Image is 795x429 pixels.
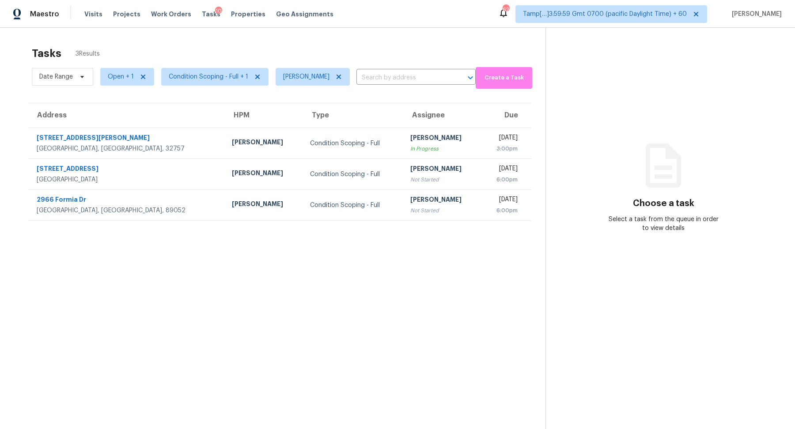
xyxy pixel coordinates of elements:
div: [PERSON_NAME] [410,195,474,206]
span: [PERSON_NAME] [283,72,329,81]
div: Not Started [410,206,474,215]
div: In Progress [410,144,474,153]
button: Open [464,71,477,84]
th: Assignee [403,103,481,128]
span: Tasks [202,11,220,17]
div: [STREET_ADDRESS][PERSON_NAME] [37,133,218,144]
div: 10 [215,7,222,15]
span: Date Range [39,72,73,81]
span: 3 Results [76,49,100,58]
div: [PERSON_NAME] [410,133,474,144]
div: Not Started [410,175,474,184]
div: [PERSON_NAME] [232,199,296,211]
div: 6:00pm [488,175,518,184]
div: Condition Scoping - Full [310,139,396,148]
input: Search by address [356,71,451,85]
th: HPM [225,103,303,128]
div: [DATE] [488,164,518,175]
h3: Choose a task [633,199,694,208]
div: [PERSON_NAME] [410,164,474,175]
th: Type [303,103,403,128]
span: Visits [84,10,102,19]
div: [GEOGRAPHIC_DATA] [37,175,218,184]
div: [DATE] [488,195,518,206]
div: [STREET_ADDRESS] [37,164,218,175]
div: [PERSON_NAME] [232,138,296,149]
span: Create a Task [480,73,528,83]
span: [PERSON_NAME] [728,10,782,19]
div: 2966 Formia Dr [37,195,218,206]
div: 6:00pm [488,206,518,215]
div: [DATE] [488,133,518,144]
div: [GEOGRAPHIC_DATA], [GEOGRAPHIC_DATA], 32757 [37,144,218,153]
span: Tamp[…]3:59:59 Gmt 0700 (pacific Daylight Time) + 60 [523,10,687,19]
div: Condition Scoping - Full [310,201,396,210]
span: Properties [231,10,265,19]
span: Projects [113,10,140,19]
span: Maestro [30,10,59,19]
div: 629 [503,5,509,14]
span: Condition Scoping - Full + 1 [169,72,248,81]
th: Address [28,103,225,128]
span: Open + 1 [108,72,134,81]
div: [GEOGRAPHIC_DATA], [GEOGRAPHIC_DATA], 89052 [37,206,218,215]
h2: Tasks [32,49,61,58]
div: Select a task from the queue in order to view details [605,215,722,233]
span: Geo Assignments [276,10,333,19]
th: Due [481,103,531,128]
span: Work Orders [151,10,191,19]
div: Condition Scoping - Full [310,170,396,179]
div: [PERSON_NAME] [232,169,296,180]
div: 3:00pm [488,144,518,153]
button: Create a Task [476,67,532,89]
